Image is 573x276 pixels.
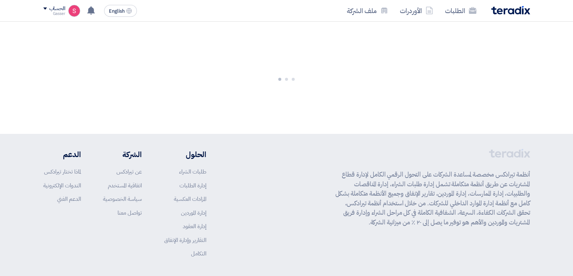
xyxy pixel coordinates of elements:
[174,195,206,203] a: المزادات العكسية
[181,209,206,217] a: إدارة الموردين
[179,168,206,176] a: طلبات الشراء
[43,12,65,16] div: Gasser
[116,168,142,176] a: عن تيرادكس
[43,149,81,160] li: الدعم
[104,5,137,17] button: English
[118,209,142,217] a: تواصل معنا
[44,168,81,176] a: لماذا تختار تيرادكس
[57,195,81,203] a: الدعم الفني
[491,6,530,15] img: Teradix logo
[191,249,206,258] a: التكامل
[103,149,142,160] li: الشركة
[183,222,206,230] a: إدارة العقود
[439,2,482,19] a: الطلبات
[341,2,394,19] a: ملف الشركة
[103,195,142,203] a: سياسة الخصوصية
[179,181,206,190] a: إدارة الطلبات
[109,9,125,14] span: English
[394,2,439,19] a: الأوردرات
[68,5,80,17] img: unnamed_1748516558010.png
[164,149,206,160] li: الحلول
[43,181,81,190] a: الندوات الإلكترونية
[49,6,65,12] div: الحساب
[108,181,142,190] a: اتفاقية المستخدم
[164,236,206,244] a: التقارير وإدارة الإنفاق
[335,170,530,227] p: أنظمة تيرادكس مخصصة لمساعدة الشركات على التحول الرقمي الكامل لإدارة قطاع المشتريات عن طريق أنظمة ...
